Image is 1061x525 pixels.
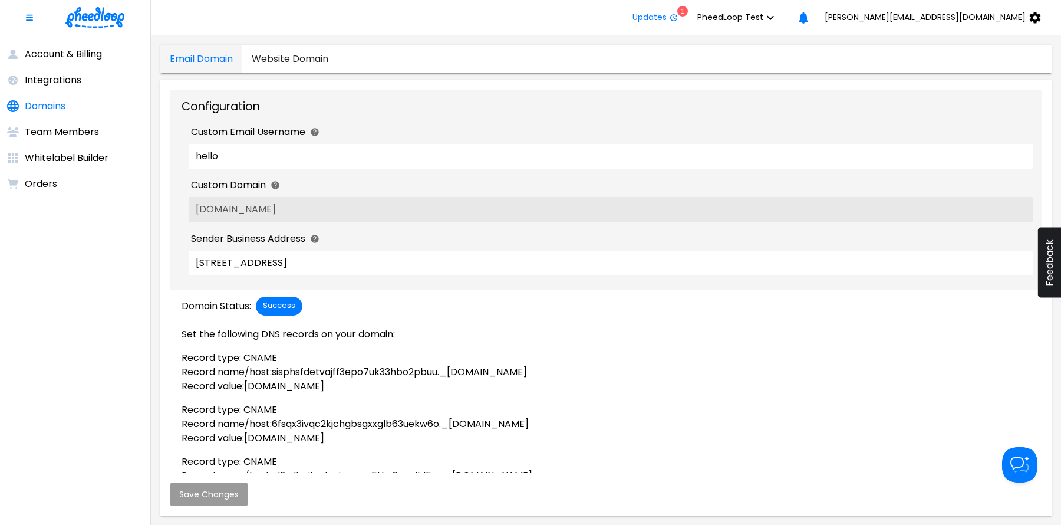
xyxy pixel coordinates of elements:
svg: Click for more info [310,234,319,244]
button: [PERSON_NAME][EMAIL_ADDRESS][DOMAIN_NAME] [815,6,1056,29]
div: Configuration [170,90,1042,123]
span: Success [256,300,302,310]
span: Custom Email Username [191,125,305,139]
p: Record type: CNAME [182,403,1042,417]
svg: Click for more info [271,181,280,190]
span: Save Changes [179,490,239,499]
button: PheedLoop Test [688,6,792,29]
p: Integrations [25,73,81,87]
svg: Click for more info [310,127,319,137]
img: logo [65,7,124,28]
p: Record name/host: 6fsqx3ivqc2kjchgbsgxxglb63uekw6o._[DOMAIN_NAME] [182,417,1042,431]
p: Record name/host: nl2sdbojhudqojywcno5tke3cwdld5cu._[DOMAIN_NAME] [182,469,1042,483]
div: domains tabs [160,45,338,73]
span: Feedback [1044,239,1055,286]
div: 1 [677,6,688,17]
button: Updates1 [623,6,688,29]
span: PheedLoop Test [697,12,763,22]
p: Domain Status: [182,294,251,318]
p: Team Members [25,125,99,139]
p: Record value: [DOMAIN_NAME] [182,431,1042,445]
p: Orders [25,177,57,191]
p: Record name/host: sisphsfdetvajff3epo7uk33hbo2pbuu._[DOMAIN_NAME] [182,365,1042,379]
div: Please set the DNS records below to complete your custom domain setup. [256,297,302,316]
span: Custom Domain [191,178,266,192]
p: Record type: CNAME [182,351,1042,365]
p: Set the following DNS records on your domain: [182,323,1042,346]
span: Updates [632,12,667,22]
p: Record value: [DOMAIN_NAME] [182,379,1042,393]
iframe: Help Scout Beacon - Open [1002,447,1037,483]
a: domains-tab-Email Domain [160,45,242,73]
span: [PERSON_NAME][EMAIL_ADDRESS][DOMAIN_NAME] [825,12,1026,22]
p: Domains [25,99,65,113]
span: Sender Business Address [191,232,305,246]
button: Save Changes [170,483,248,506]
p: Whitelabel Builder [25,151,108,165]
a: domains-tab-Website Domain [242,45,338,73]
p: Account & Billing [25,47,102,61]
p: Record type: CNAME [182,455,1042,469]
